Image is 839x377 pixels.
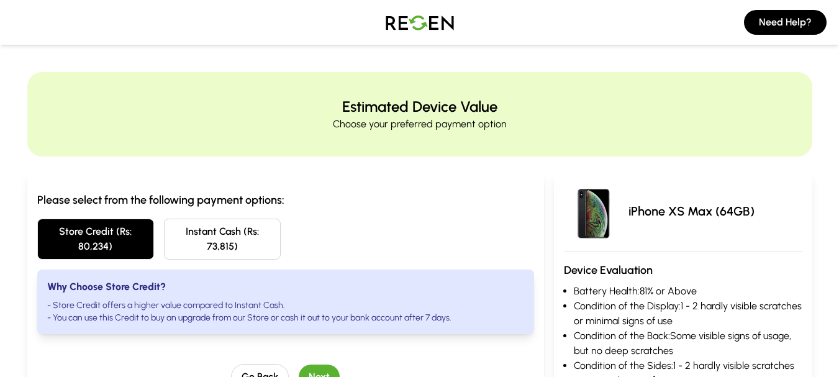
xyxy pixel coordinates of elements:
[574,299,802,329] li: Condition of the Display: 1 - 2 hardly visible scratches or minimal signs of use
[342,97,497,117] h2: Estimated Device Value
[574,284,802,299] li: Battery Health: 81% or Above
[47,299,524,312] li: - Store Credit offers a higher value compared to Instant Cash.
[744,10,827,35] button: Need Help?
[628,202,755,220] p: iPhone XS Max (64GB)
[37,219,154,260] button: Store Credit (Rs: 80,234)
[164,219,281,260] button: Instant Cash (Rs: 73,815)
[37,191,534,209] h3: Please select from the following payment options:
[564,261,802,279] h3: Device Evaluation
[376,5,463,40] img: Logo
[47,312,524,324] li: - You can use this Credit to buy an upgrade from our Store or cash it out to your bank account af...
[333,117,507,132] p: Choose your preferred payment option
[47,281,166,293] strong: Why Choose Store Credit?
[574,329,802,358] li: Condition of the Back: Some visible signs of usage, but no deep scratches
[564,181,624,241] img: iPhone XS Max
